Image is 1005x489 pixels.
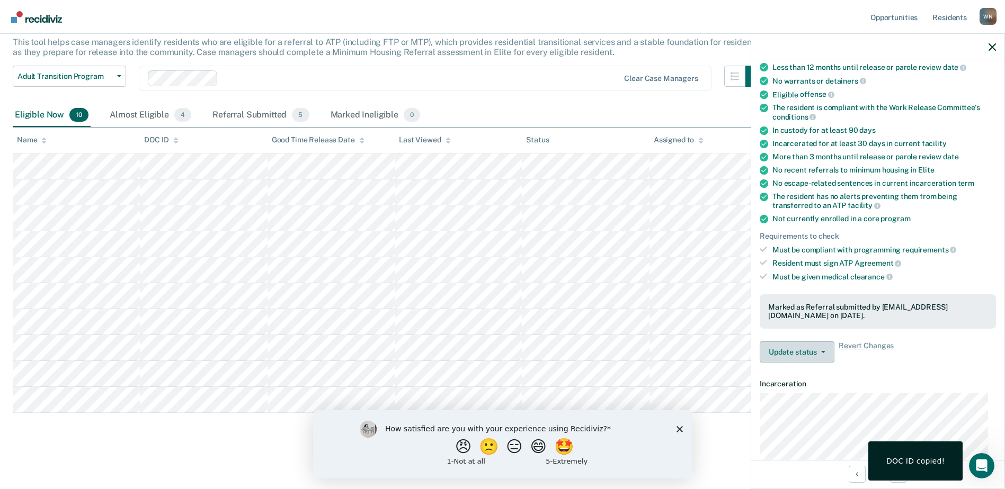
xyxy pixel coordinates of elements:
button: Update status [760,341,834,363]
span: date [943,63,966,71]
div: Not currently enrolled in a core [772,214,996,223]
div: Name [17,135,47,144]
span: 10 [69,108,88,122]
div: Incarcerated for at least 30 days in current [772,139,996,148]
div: W N [980,8,997,25]
div: The resident is compliant with the Work Release Committee's [772,103,996,121]
span: 0 [404,108,420,122]
span: offense [800,90,834,98]
span: Agreement [855,259,902,267]
div: In custody for at least 90 [772,126,996,135]
div: No warrants or [772,76,996,86]
div: The resident has no alerts preventing them from being transferred to an ATP [772,192,996,210]
div: Marked Ineligible [328,104,423,127]
span: clearance [850,273,893,281]
span: Elite [918,166,934,174]
div: No escape-related sentences in current incarceration [772,179,996,188]
div: Assigned to [654,135,704,144]
span: days [859,126,875,134]
button: Previous Opportunity [849,466,866,483]
span: Adult Transition Program [17,72,113,81]
span: date [943,152,958,161]
span: program [881,214,910,223]
iframe: Intercom live chat [969,453,994,478]
span: 4 [174,108,191,122]
div: Resident must sign ATP [772,258,996,268]
div: 4 / 11 [751,460,1004,488]
div: No recent referrals to minimum housing in [772,166,996,175]
div: Clear case managers [624,74,698,83]
span: term [958,179,974,187]
div: Requirements to check [760,232,996,241]
div: Marked as Referral submitted by [EMAIL_ADDRESS][DOMAIN_NAME] on [DATE]. [768,303,988,321]
div: Referral Submitted [210,104,311,127]
div: Must be compliant with programming [772,245,996,255]
span: requirements [902,246,956,254]
div: Status [526,135,549,144]
p: This tool helps case managers identify residents who are eligible for a referral to ATP (includin... [13,37,759,57]
div: Less than 12 months until release or parole review [772,62,996,72]
span: facility [848,201,881,210]
div: Must be given medical [772,272,996,282]
div: Almost Eligible [108,104,193,127]
span: 5 [292,108,309,122]
div: DOC ID copied! [886,456,945,466]
span: facility [922,139,947,148]
div: More than 3 months until release or parole review [772,152,996,161]
div: Eligible Now [13,104,91,127]
button: Profile dropdown button [980,8,997,25]
img: Recidiviz [11,11,62,23]
div: DOC ID [144,135,178,144]
dt: Incarceration [760,379,996,388]
div: Last Viewed [399,135,450,144]
div: Eligible [772,90,996,99]
span: detainers [825,77,866,85]
span: conditions [772,113,816,121]
iframe: Survey by Kim from Recidiviz [313,410,692,478]
div: Good Time Release Date [272,135,364,144]
span: Revert Changes [839,341,894,363]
